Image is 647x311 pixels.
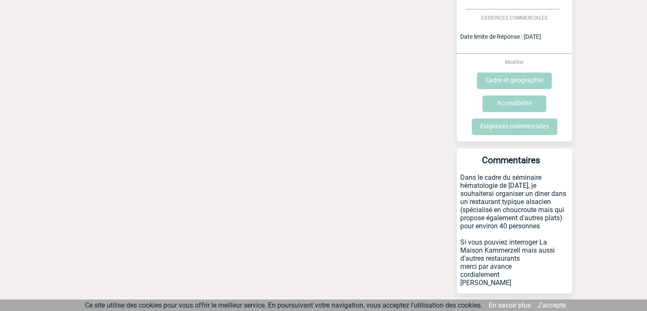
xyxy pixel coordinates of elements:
[537,301,566,309] a: J'accepte
[460,33,541,40] span: Date limite de Réponse : [DATE]
[481,15,547,21] span: EXIGENCES COMMERCIALES
[489,301,531,309] a: En savoir plus
[460,155,562,173] h3: Commentaires
[482,95,546,112] input: Accessibilité
[477,72,552,89] input: Cadre et géographie
[457,173,572,294] p: Dans le cadre du séminaire hématologie de [DATE], je souhaiterai organiser un diner dans un resta...
[505,59,524,65] span: Modifier
[472,118,557,135] input: Exigences commerciales
[85,301,482,309] span: Ce site utilise des cookies pour vous offrir le meilleur service. En poursuivant votre navigation...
